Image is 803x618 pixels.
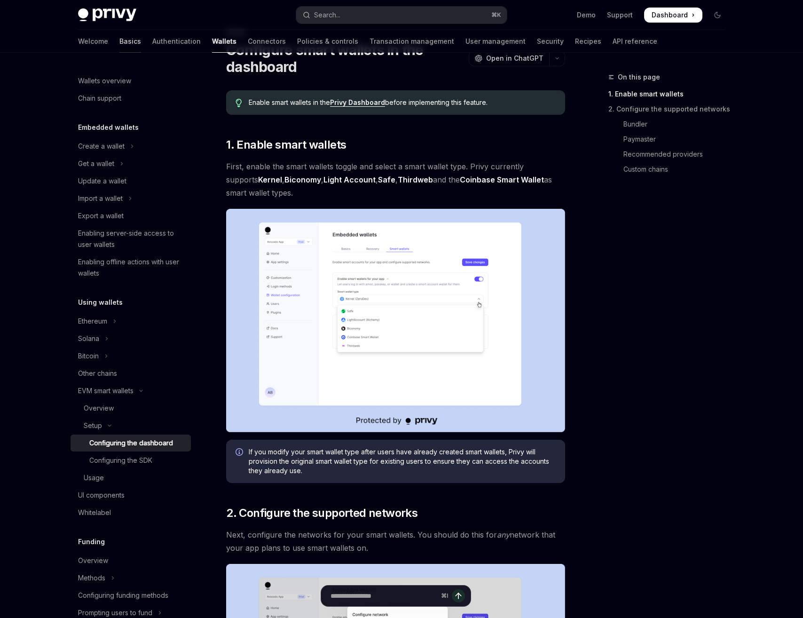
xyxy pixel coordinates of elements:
[71,469,191,486] a: Usage
[78,8,136,22] img: dark logo
[71,487,191,504] a: UI components
[78,316,107,327] div: Ethereum
[78,590,168,601] div: Configuring funding methods
[258,175,282,185] a: Kernel
[71,225,191,253] a: Enabling server-side access to user wallets
[78,122,139,133] h5: Embedded wallets
[486,54,543,63] span: Open in ChatGPT
[607,10,633,20] a: Support
[330,98,385,107] a: Privy Dashboard
[78,350,99,362] div: Bitcoin
[497,530,510,539] em: any
[78,93,121,104] div: Chain support
[71,348,191,364] button: Toggle Bitcoin section
[370,30,454,53] a: Transaction management
[71,190,191,207] button: Toggle Import a wallet section
[71,313,191,330] button: Toggle Ethereum section
[78,333,99,344] div: Solana
[78,228,185,250] div: Enabling server-side access to user wallets
[331,586,437,606] input: Ask a question...
[78,256,185,279] div: Enabling offline actions with user wallets
[460,175,544,185] a: Coinbase Smart Wallet
[71,435,191,452] a: Configuring the dashboard
[226,137,346,152] span: 1. Enable smart wallets
[84,420,102,431] div: Setup
[78,158,114,169] div: Get a wallet
[710,8,725,23] button: Toggle dark mode
[71,400,191,417] a: Overview
[575,30,601,53] a: Recipes
[71,207,191,224] a: Export a wallet
[608,87,732,102] a: 1. Enable smart wallets
[71,587,191,604] a: Configuring funding methods
[78,30,108,53] a: Welcome
[152,30,201,53] a: Authentication
[608,132,732,147] a: Paymaster
[78,210,124,222] div: Export a wallet
[469,50,549,66] button: Open in ChatGPT
[71,254,191,282] a: Enabling offline actions with user wallets
[78,75,131,87] div: Wallets overview
[226,209,565,432] img: Sample enable smart wallets
[78,507,111,518] div: Whitelabel
[236,448,245,458] svg: Info
[226,506,417,521] span: 2. Configure the supported networks
[248,30,286,53] a: Connectors
[71,138,191,155] button: Toggle Create a wallet section
[378,175,395,185] a: Safe
[236,99,242,107] svg: Tip
[71,173,191,190] a: Update a wallet
[71,570,191,586] button: Toggle Methods section
[78,368,117,379] div: Other chains
[491,11,501,19] span: ⌘ K
[212,30,236,53] a: Wallets
[78,297,123,308] h5: Using wallets
[608,117,732,132] a: Bundler
[71,382,191,399] button: Toggle EVM smart wallets section
[89,455,152,466] div: Configuring the SDK
[78,193,123,204] div: Import a wallet
[71,155,191,172] button: Toggle Get a wallet section
[226,41,465,75] h1: Configure smart wallets in the dashboard
[452,589,465,602] button: Send message
[608,162,732,177] a: Custom chains
[71,330,191,347] button: Toggle Solana section
[577,10,596,20] a: Demo
[652,10,688,20] span: Dashboard
[618,71,660,83] span: On this page
[78,175,126,187] div: Update a wallet
[249,98,556,107] span: Enable smart wallets in the before implementing this feature.
[284,175,321,185] a: Biconomy
[226,160,565,199] span: First, enable the smart wallets toggle and select a smart wallet type. Privy currently supports ,...
[613,30,657,53] a: API reference
[644,8,702,23] a: Dashboard
[608,147,732,162] a: Recommended providers
[78,555,108,566] div: Overview
[314,9,340,21] div: Search...
[78,385,134,396] div: EVM smart wallets
[84,403,114,414] div: Overview
[71,504,191,521] a: Whitelabel
[78,536,105,547] h5: Funding
[608,102,732,117] a: 2. Configure the supported networks
[78,141,125,152] div: Create a wallet
[78,490,125,501] div: UI components
[71,552,191,569] a: Overview
[226,528,565,555] span: Next, configure the networks for your smart wallets. You should do this for network that your app...
[78,572,105,584] div: Methods
[323,175,376,185] a: Light Account
[398,175,433,185] a: Thirdweb
[71,365,191,382] a: Other chains
[297,30,358,53] a: Policies & controls
[465,30,526,53] a: User management
[296,7,507,24] button: Open search
[71,72,191,89] a: Wallets overview
[537,30,564,53] a: Security
[89,437,173,449] div: Configuring the dashboard
[71,90,191,107] a: Chain support
[71,452,191,469] a: Configuring the SDK
[119,30,141,53] a: Basics
[84,472,104,483] div: Usage
[249,447,556,475] span: If you modify your smart wallet type after users have already created smart wallets, Privy will p...
[71,417,191,434] button: Toggle Setup section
